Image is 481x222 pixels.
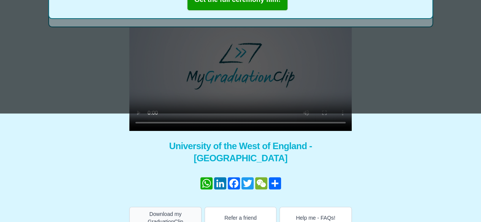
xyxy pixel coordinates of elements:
a: LinkedIn [213,177,227,189]
a: Share [268,177,282,189]
a: WeChat [254,177,268,189]
a: Facebook [227,177,241,189]
a: Twitter [241,177,254,189]
a: WhatsApp [200,177,213,189]
span: University of the West of England - [GEOGRAPHIC_DATA] [129,140,352,164]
